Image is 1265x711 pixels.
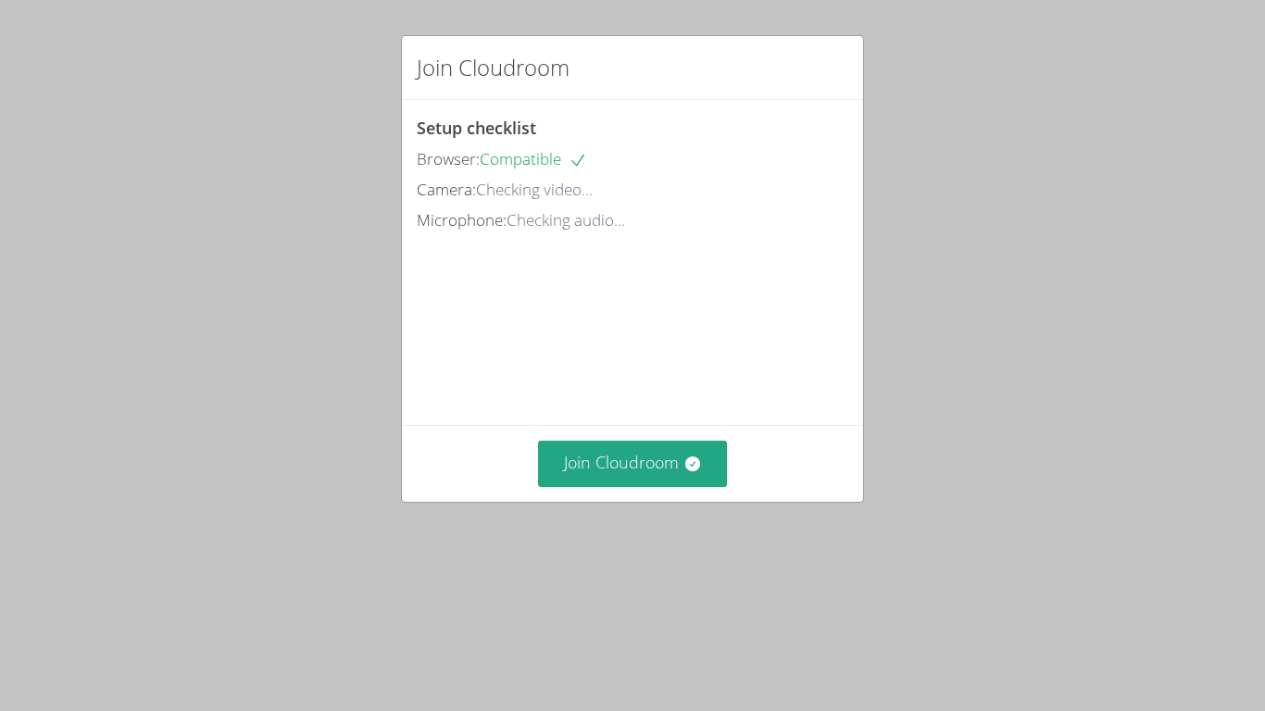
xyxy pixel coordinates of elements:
button: Join Cloudroom [538,441,728,486]
span: Microphone: [417,209,507,231]
span: Browser: [417,148,480,169]
span: Checking audio... [507,209,625,231]
span: Camera: [417,179,476,200]
span: Setup checklist [417,117,536,139]
span: Compatible [480,148,587,169]
span: Checking video... [476,179,593,200]
h2: Join Cloudroom [417,51,570,84]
